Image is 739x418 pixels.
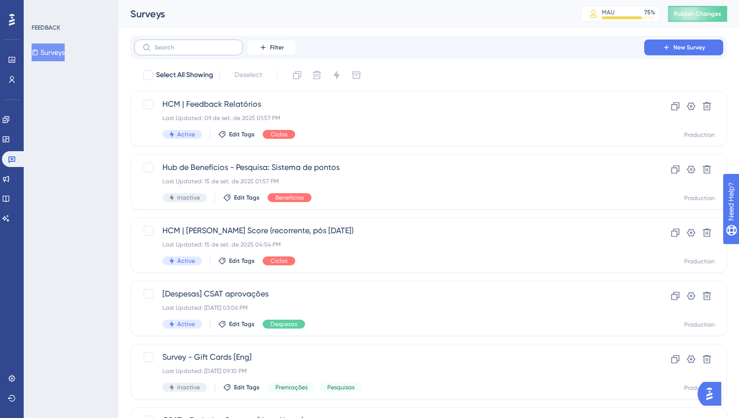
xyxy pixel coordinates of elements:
[162,225,616,237] span: HCM | [PERSON_NAME] Score (recorrente, pós [DATE])
[223,194,260,202] button: Edit Tags
[218,130,255,138] button: Edit Tags
[162,114,616,122] div: Last Updated: 09 de set. de 2025 01:57 PM
[218,257,255,265] button: Edit Tags
[668,6,727,22] button: Publish Changes
[674,10,721,18] span: Publish Changes
[177,194,200,202] span: Inactive
[684,131,715,139] div: Production
[602,8,615,16] div: MAU
[644,40,723,55] button: New Survey
[275,194,304,202] span: Benefícios
[234,194,260,202] span: Edit Tags
[162,162,616,173] span: Hub de Benefícios - Pesquisa: Sistema de pontos
[130,7,556,21] div: Surveys
[229,257,255,265] span: Edit Tags
[226,66,271,84] button: Deselect
[162,367,616,375] div: Last Updated: [DATE] 09:10 PM
[327,383,354,391] span: Pesquisas
[234,69,262,81] span: Deselect
[162,177,616,185] div: Last Updated: 15 de set. de 2025 01:57 PM
[162,241,616,249] div: Last Updated: 15 de set. de 2025 04:54 PM
[23,2,62,14] span: Need Help?
[177,383,200,391] span: Inactive
[271,130,287,138] span: Ciclos
[275,383,308,391] span: Premiações
[698,379,727,409] iframe: UserGuiding AI Assistant Launcher
[271,257,287,265] span: Ciclos
[270,43,284,51] span: Filter
[684,384,715,392] div: Production
[32,24,60,32] div: FEEDBACK
[684,321,715,329] div: Production
[684,257,715,265] div: Production
[162,288,616,300] span: [Despesas] CSAT aprovações
[155,44,234,51] input: Search
[271,320,297,328] span: Despesas
[684,194,715,202] div: Production
[162,98,616,110] span: HCM | Feedback Relatórios
[247,40,296,55] button: Filter
[162,351,616,363] span: Survey - Gift Cards [Eng]
[229,320,255,328] span: Edit Tags
[156,69,213,81] span: Select All Showing
[229,130,255,138] span: Edit Tags
[162,304,616,312] div: Last Updated: [DATE] 03:06 PM
[177,257,195,265] span: Active
[32,43,65,61] button: Surveys
[673,43,705,51] span: New Survey
[177,130,195,138] span: Active
[218,320,255,328] button: Edit Tags
[644,8,655,16] div: 75 %
[223,383,260,391] button: Edit Tags
[234,383,260,391] span: Edit Tags
[177,320,195,328] span: Active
